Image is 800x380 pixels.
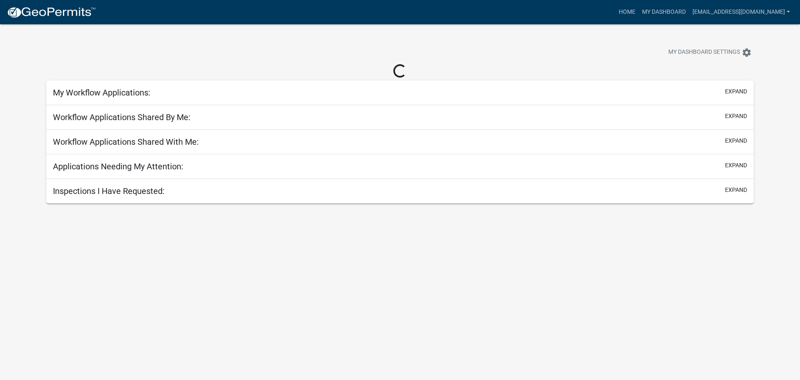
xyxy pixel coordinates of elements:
[689,4,793,20] a: [EMAIL_ADDRESS][DOMAIN_NAME]
[639,4,689,20] a: My Dashboard
[668,48,740,58] span: My Dashboard Settings
[725,112,747,121] button: expand
[725,161,747,170] button: expand
[725,87,747,96] button: expand
[53,112,190,122] h5: Workflow Applications Shared By Me:
[615,4,639,20] a: Home
[662,44,758,60] button: My Dashboard Settingssettings
[53,186,165,196] h5: Inspections I Have Requested:
[725,186,747,194] button: expand
[53,88,150,98] h5: My Workflow Applications:
[53,137,199,147] h5: Workflow Applications Shared With Me:
[725,136,747,145] button: expand
[742,48,752,58] i: settings
[53,161,183,171] h5: Applications Needing My Attention:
